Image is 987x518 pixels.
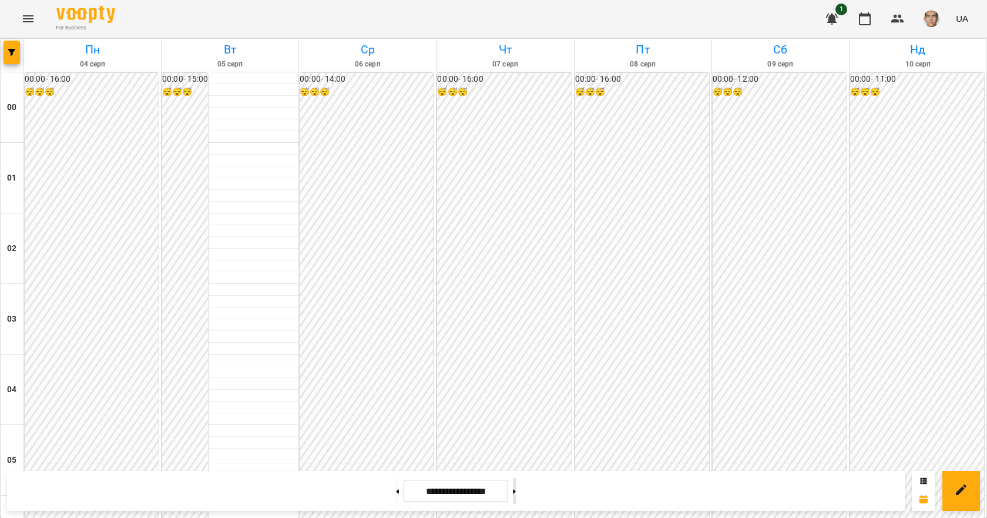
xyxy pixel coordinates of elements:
h6: 😴😴😴 [300,86,434,99]
img: Voopty Logo [56,6,115,23]
h6: 😴😴😴 [437,86,571,99]
h6: 07 серп [438,59,572,70]
h6: Вт [163,41,297,59]
h6: 00 [7,101,16,114]
h6: 😴😴😴 [575,86,709,99]
h6: 😴😴😴 [713,86,847,99]
span: UA [956,12,968,25]
h6: 😴😴😴 [850,86,984,99]
h6: Чт [438,41,572,59]
h6: 10 серп [851,59,985,70]
h6: Пн [26,41,159,59]
h6: 😴😴😴 [25,86,159,99]
h6: Пт [576,41,710,59]
span: For Business [56,24,115,32]
button: Menu [14,5,42,33]
h6: 04 серп [26,59,159,70]
h6: 00:00 - 14:00 [300,73,434,86]
h6: 05 [7,454,16,467]
h6: 00:00 - 12:00 [713,73,847,86]
h6: 00:00 - 15:00 [162,73,208,86]
h6: 00:00 - 16:00 [25,73,159,86]
h6: 05 серп [163,59,297,70]
h6: 00:00 - 11:00 [850,73,984,86]
span: 1 [835,4,847,15]
h6: 😴😴😴 [162,86,208,99]
h6: 04 [7,383,16,396]
h6: 08 серп [576,59,710,70]
button: UA [951,8,973,29]
h6: Ср [301,41,434,59]
h6: 00:00 - 16:00 [575,73,709,86]
h6: Сб [714,41,847,59]
h6: 00:00 - 16:00 [437,73,571,86]
h6: Нд [851,41,985,59]
h6: 09 серп [714,59,847,70]
h6: 02 [7,242,16,255]
h6: 01 [7,172,16,185]
h6: 06 серп [301,59,434,70]
img: 290265f4fa403245e7fea1740f973bad.jpg [923,11,939,27]
h6: 03 [7,313,16,326]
